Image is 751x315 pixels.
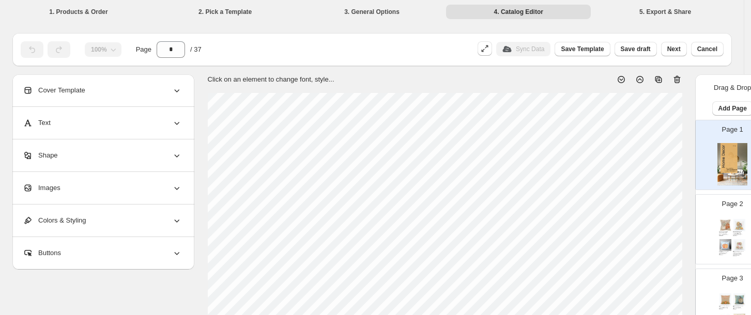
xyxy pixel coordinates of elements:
[719,307,728,309] div: The square pillow is available in 12 x 12 and 18 x 18 inch size.. An exclamation of [DATE] in a f...
[23,248,61,258] span: Buttons
[23,118,51,128] span: Text
[190,44,202,55] span: / 37
[733,253,742,256] div: Add a touch of elegance to your fall décor with our Blush Pumpkin Bouquet pillow. This square pil...
[615,42,657,56] button: Save draft
[697,45,717,53] span: Cancel
[719,253,728,255] div: A hand-painted orange watercolor pumpkin with a sky blue pattern background on a square 18 or 22"...
[722,124,743,135] p: Page 1
[23,183,60,193] span: Images
[733,239,746,251] img: primaryImage
[719,251,730,252] div: Lauraâ Orange Pumpkin Blue Pattern Pillow
[717,143,747,185] img: cover page
[208,74,334,85] p: Click on an element to change font, style...
[733,251,744,252] div: [PERSON_NAME] & Flowers Square Pillow
[621,45,651,53] span: Save draft
[555,42,610,56] button: Save Template
[719,231,730,232] div: Pumpkins and Cotton Pillow
[719,306,730,307] div: Give Thanks to the Lord Square Pillow
[691,42,724,56] button: Cancel
[718,104,747,113] span: Add Page
[733,231,744,232] div: [PERSON_NAME] Turkey with Pumpkins Square Pillow
[722,199,743,209] p: Page 2
[136,44,151,55] span: Page
[561,45,604,53] span: Save Template
[722,273,743,283] p: Page 3
[733,307,742,309] div: A white pumpkin with a color abstract background is nice on a square 18"or 22" pillow
[719,293,732,306] img: primaryImage
[733,306,744,307] div: [PERSON_NAME]'s White Pumpkin Pillow
[719,239,732,251] img: primaryImage
[719,219,732,231] img: primaryImage
[23,150,58,161] span: Shape
[733,219,746,231] img: primaryImage
[667,45,681,53] span: Next
[23,215,86,226] span: Colors & Styling
[661,42,687,56] button: Next
[719,232,728,235] div: Of all the pumpkins in the world, this is the best one to celebrate the autumn season with. We're...
[23,85,85,96] span: Cover Template
[733,293,746,306] img: primaryImage
[733,233,742,235] div: The square pillow is available in 18 x 18 and 22 x 22 inch size. This fall art is representing th...
[714,83,751,93] p: Drag & Drop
